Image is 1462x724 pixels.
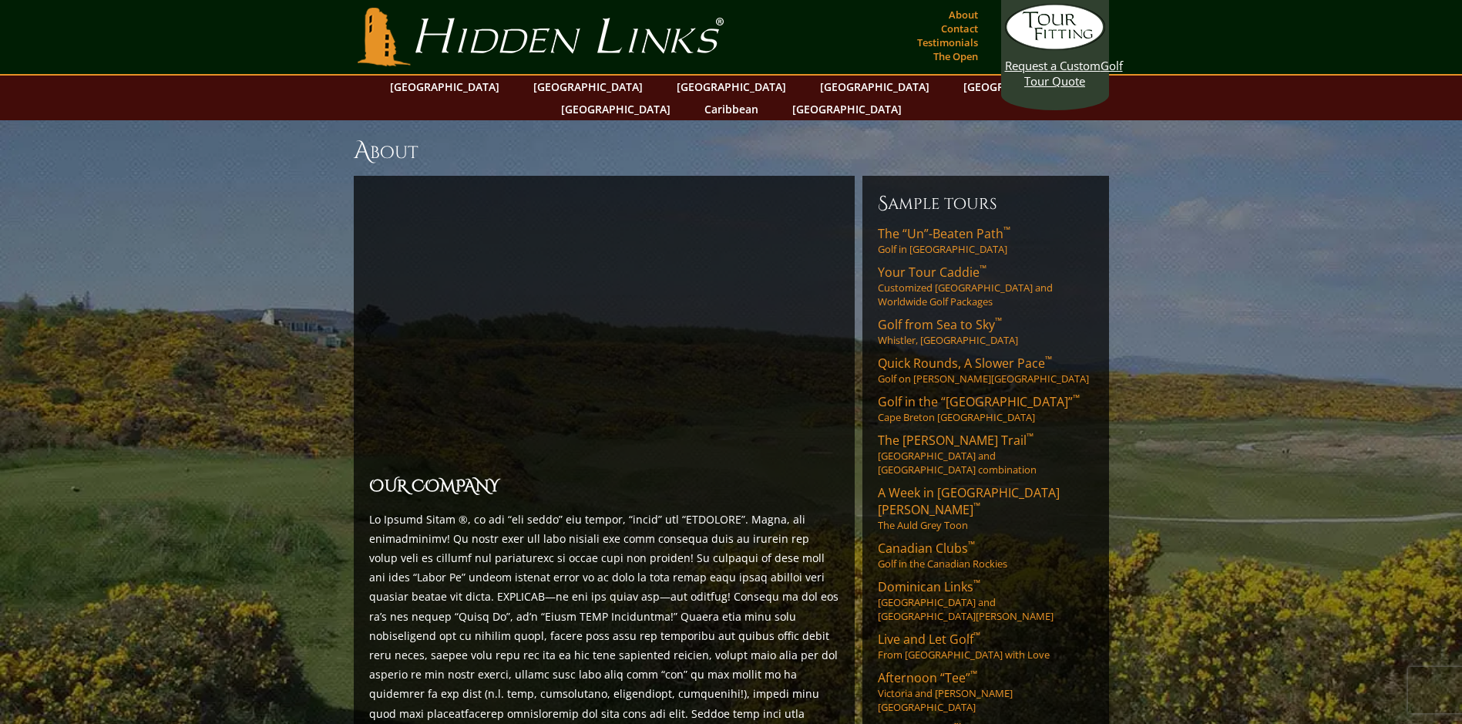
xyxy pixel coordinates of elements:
[1045,353,1052,366] sup: ™
[929,45,982,67] a: The Open
[878,484,1094,532] a: A Week in [GEOGRAPHIC_DATA][PERSON_NAME]™The Auld Grey Toon
[968,538,975,551] sup: ™
[697,98,766,120] a: Caribbean
[878,316,1094,347] a: Golf from Sea to Sky™Whistler, [GEOGRAPHIC_DATA]
[878,484,1060,518] span: A Week in [GEOGRAPHIC_DATA][PERSON_NAME]
[878,669,1094,714] a: Afternoon “Tee”™Victoria and [PERSON_NAME][GEOGRAPHIC_DATA]
[369,474,839,500] h2: OUR COMPANY
[878,432,1094,476] a: The [PERSON_NAME] Trail™[GEOGRAPHIC_DATA] and [GEOGRAPHIC_DATA] combination
[956,76,1081,98] a: [GEOGRAPHIC_DATA]
[878,264,986,281] span: Your Tour Caddie
[878,225,1010,242] span: The “Un”-Beaten Path
[878,393,1094,424] a: Golf in the “[GEOGRAPHIC_DATA]”™Cape Breton [GEOGRAPHIC_DATA]
[878,432,1033,449] span: The [PERSON_NAME] Trail
[878,669,977,686] span: Afternoon “Tee”
[785,98,909,120] a: [GEOGRAPHIC_DATA]
[1005,58,1101,73] span: Request a Custom
[1027,430,1033,443] sup: ™
[1073,392,1080,405] sup: ™
[878,355,1094,386] a: Quick Rounds, A Slower Pace™Golf on [PERSON_NAME][GEOGRAPHIC_DATA]
[878,540,975,557] span: Canadian Clubs
[526,76,650,98] a: [GEOGRAPHIC_DATA]
[354,136,1109,167] h1: About
[878,264,1094,308] a: Your Tour Caddie™Customized [GEOGRAPHIC_DATA] and Worldwide Golf Packages
[1003,224,1010,237] sup: ™
[878,355,1052,372] span: Quick Rounds, A Slower Pace
[1005,4,1105,89] a: Request a CustomGolf Tour Quote
[973,629,980,642] sup: ™
[913,32,982,53] a: Testimonials
[669,76,794,98] a: [GEOGRAPHIC_DATA]
[878,191,1094,216] h6: Sample Tours
[812,76,937,98] a: [GEOGRAPHIC_DATA]
[878,540,1094,571] a: Canadian Clubs™Golf in the Canadian Rockies
[878,578,980,595] span: Dominican Links
[878,393,1080,410] span: Golf in the “[GEOGRAPHIC_DATA]”
[945,4,982,25] a: About
[553,98,678,120] a: [GEOGRAPHIC_DATA]
[970,668,977,681] sup: ™
[973,577,980,590] sup: ™
[382,76,507,98] a: [GEOGRAPHIC_DATA]
[973,500,980,513] sup: ™
[980,262,986,275] sup: ™
[878,225,1094,256] a: The “Un”-Beaten Path™Golf in [GEOGRAPHIC_DATA]
[937,18,982,39] a: Contact
[878,631,980,648] span: Live and Let Golf
[995,315,1002,328] sup: ™
[878,316,1002,333] span: Golf from Sea to Sky
[878,578,1094,623] a: Dominican Links™[GEOGRAPHIC_DATA] and [GEOGRAPHIC_DATA][PERSON_NAME]
[878,631,1094,662] a: Live and Let Golf™From [GEOGRAPHIC_DATA] with Love
[369,200,839,465] iframe: Why-Sir-Nick-joined-Hidden-Links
